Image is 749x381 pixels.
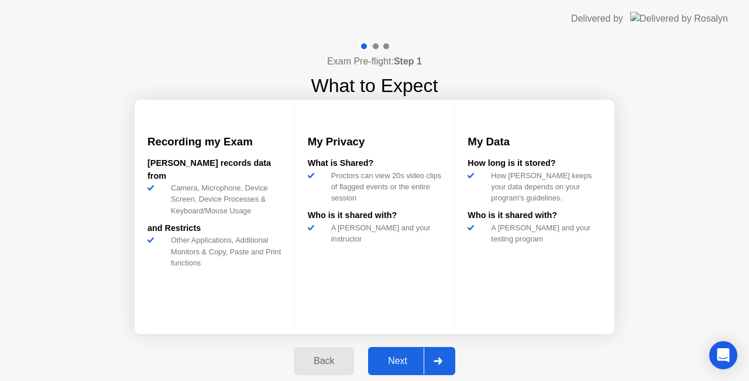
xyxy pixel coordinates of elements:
div: What is Shared? [308,157,442,170]
img: Delivered by Rosalyn [630,12,728,25]
div: [PERSON_NAME] records data from [147,157,281,182]
div: A [PERSON_NAME] and your testing program [486,222,602,244]
h3: Recording my Exam [147,134,281,150]
h3: My Privacy [308,134,442,150]
div: Who is it shared with? [308,209,442,222]
div: Back [297,356,351,366]
h1: What to Expect [311,72,438,100]
b: Step 1 [394,56,422,66]
div: Other Applications, Additional Monitors & Copy, Paste and Print functions [166,234,281,268]
div: and Restricts [147,222,281,235]
div: Camera, Microphone, Device Screen, Device Processes & Keyboard/Mouse Usage [166,182,281,216]
h3: My Data [468,134,602,150]
div: How long is it stored? [468,157,602,170]
div: Next [372,356,424,366]
h4: Exam Pre-flight: [327,55,422,69]
button: Next [368,347,455,375]
div: A [PERSON_NAME] and your instructor [327,222,442,244]
div: Delivered by [571,12,623,26]
button: Back [294,347,354,375]
div: Proctors can view 20s video clips of flagged events or the entire session [327,170,442,204]
div: Who is it shared with? [468,209,602,222]
div: Open Intercom Messenger [709,341,737,369]
div: How [PERSON_NAME] keeps your data depends on your program’s guidelines. [486,170,602,204]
